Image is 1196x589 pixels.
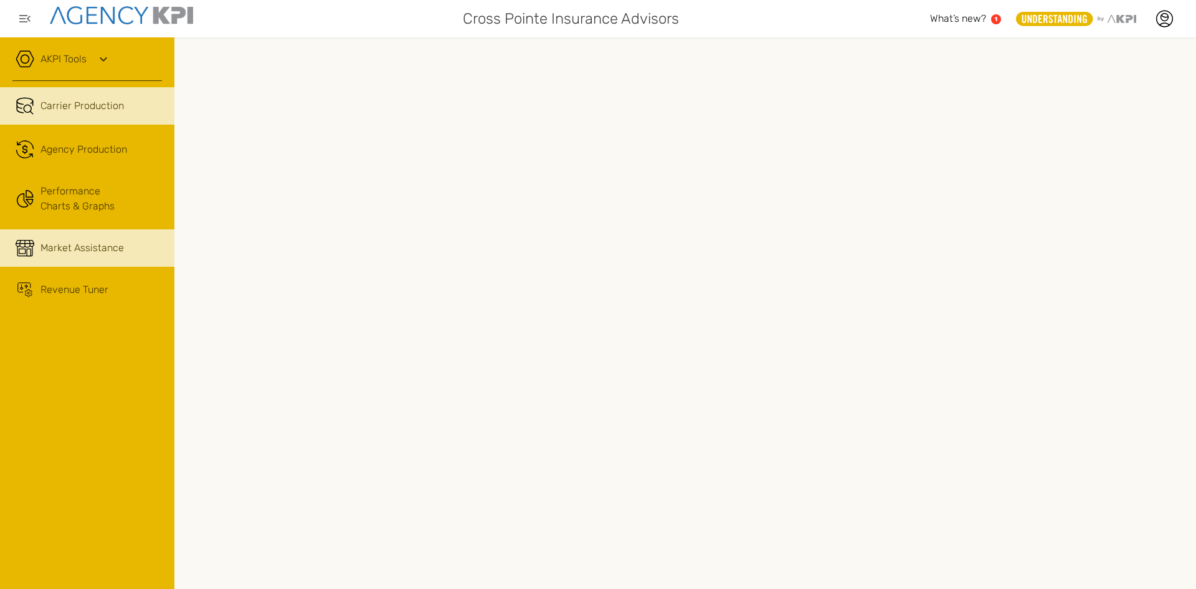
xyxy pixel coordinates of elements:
[50,6,193,24] img: agencykpi-logo-550x69-2d9e3fa8.png
[991,14,1001,24] a: 1
[40,52,87,67] a: AKPI Tools
[40,142,127,157] span: Agency Production
[40,282,108,297] span: Revenue Tuner
[995,16,998,22] text: 1
[40,241,124,256] span: Market Assistance
[930,12,986,24] span: What’s new?
[40,98,124,113] span: Carrier Production
[463,7,679,30] span: Cross Pointe Insurance Advisors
